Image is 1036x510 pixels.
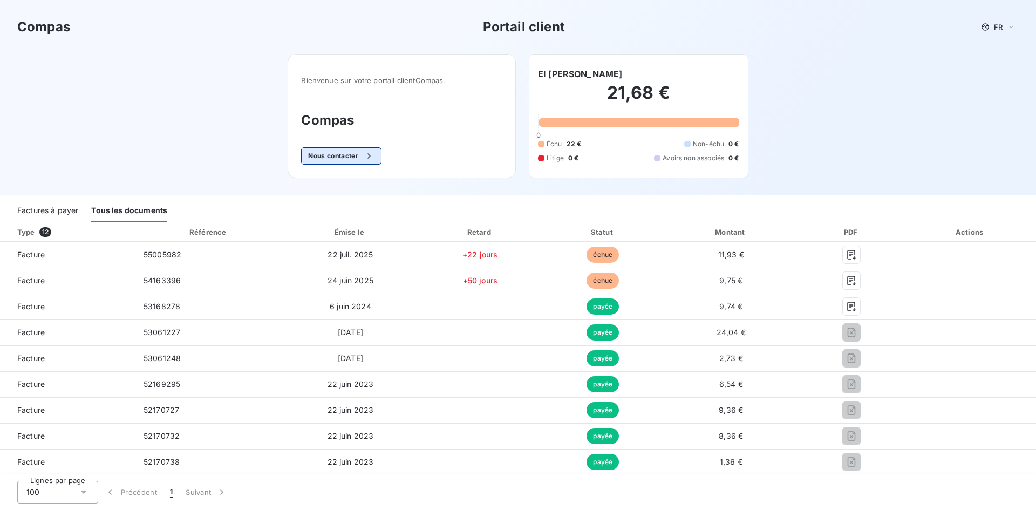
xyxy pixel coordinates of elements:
[719,379,743,389] span: 6,54 €
[483,17,565,37] h3: Portail client
[538,67,622,80] h6: EI [PERSON_NAME]
[328,276,373,285] span: 24 juin 2025
[587,350,619,366] span: payée
[163,481,179,504] button: 1
[39,227,51,237] span: 12
[9,457,126,467] span: Facture
[170,487,173,498] span: 1
[301,111,502,130] h3: Compas
[9,405,126,416] span: Facture
[285,227,416,237] div: Émise le
[587,247,619,263] span: échue
[587,454,619,470] span: payée
[719,302,742,311] span: 9,74 €
[9,327,126,338] span: Facture
[98,481,163,504] button: Précédent
[9,249,126,260] span: Facture
[9,353,126,364] span: Facture
[144,353,181,363] span: 53061248
[144,250,181,259] span: 55005982
[719,276,742,285] span: 9,75 €
[547,153,564,163] span: Litige
[301,76,502,85] span: Bienvenue sur votre portail client Compas .
[189,228,226,236] div: Référence
[144,457,180,466] span: 52170738
[144,379,180,389] span: 52169295
[462,250,497,259] span: +22 jours
[144,431,180,440] span: 52170732
[9,275,126,286] span: Facture
[538,82,739,114] h2: 21,68 €
[91,200,167,222] div: Tous les documents
[144,302,180,311] span: 53168278
[666,227,796,237] div: Montant
[26,487,39,498] span: 100
[801,227,903,237] div: PDF
[536,131,541,139] span: 0
[719,353,743,363] span: 2,73 €
[144,276,181,285] span: 54163396
[328,405,374,414] span: 22 juin 2023
[719,405,743,414] span: 9,36 €
[9,301,126,312] span: Facture
[144,405,179,414] span: 52170727
[11,227,133,237] div: Type
[587,324,619,341] span: payée
[907,227,1034,237] div: Actions
[717,328,746,337] span: 24,04 €
[9,379,126,390] span: Facture
[328,379,374,389] span: 22 juin 2023
[719,431,743,440] span: 8,36 €
[144,328,180,337] span: 53061227
[338,328,363,337] span: [DATE]
[587,402,619,418] span: payée
[568,153,578,163] span: 0 €
[728,139,739,149] span: 0 €
[994,23,1003,31] span: FR
[567,139,582,149] span: 22 €
[17,200,78,222] div: Factures à payer
[663,153,724,163] span: Avoirs non associés
[420,227,540,237] div: Retard
[587,376,619,392] span: payée
[587,298,619,315] span: payée
[728,153,739,163] span: 0 €
[544,227,662,237] div: Statut
[720,457,742,466] span: 1,36 €
[328,457,374,466] span: 22 juin 2023
[587,428,619,444] span: payée
[330,302,371,311] span: 6 juin 2024
[338,353,363,363] span: [DATE]
[693,139,724,149] span: Non-échu
[179,481,234,504] button: Suivant
[547,139,562,149] span: Échu
[463,276,497,285] span: +50 jours
[328,431,374,440] span: 22 juin 2023
[301,147,381,165] button: Nous contacter
[718,250,744,259] span: 11,93 €
[9,431,126,441] span: Facture
[587,273,619,289] span: échue
[328,250,373,259] span: 22 juil. 2025
[17,17,70,37] h3: Compas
